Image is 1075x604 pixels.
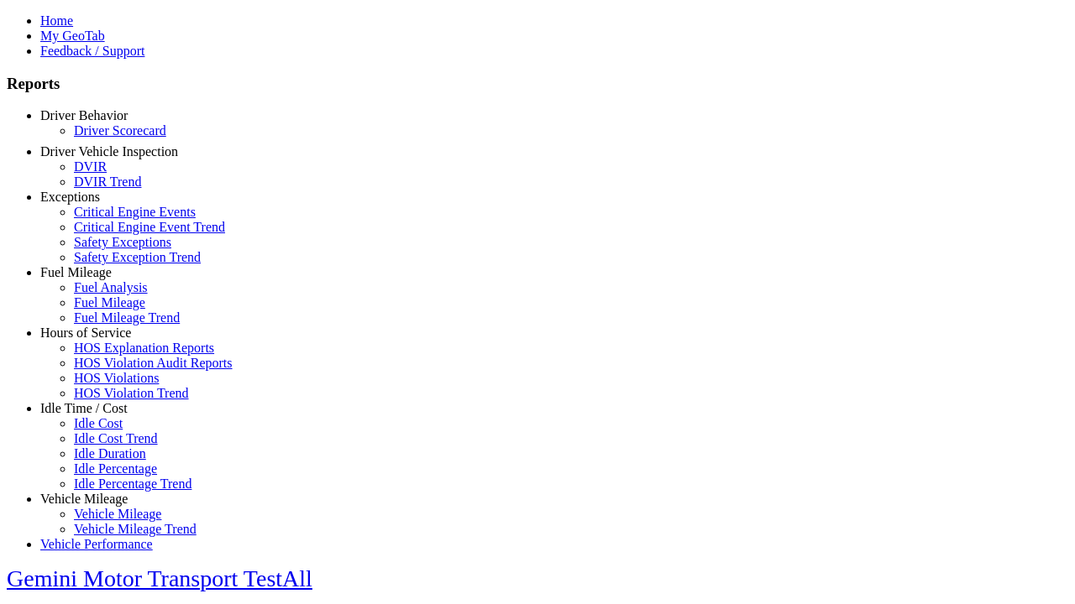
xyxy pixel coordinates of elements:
[74,507,161,521] a: Vehicle Mileage
[74,310,180,325] a: Fuel Mileage Trend
[74,159,107,174] a: DVIR
[74,205,196,219] a: Critical Engine Events
[40,492,128,506] a: Vehicle Mileage
[74,476,191,491] a: Idle Percentage Trend
[74,123,166,138] a: Driver Scorecard
[74,386,189,400] a: HOS Violation Trend
[40,190,100,204] a: Exceptions
[40,108,128,122] a: Driver Behavior
[74,461,157,476] a: Idle Percentage
[74,416,123,430] a: Idle Cost
[40,325,131,340] a: Hours of Service
[74,431,158,445] a: Idle Cost Trend
[74,446,146,461] a: Idle Duration
[40,44,144,58] a: Feedback / Support
[74,522,197,536] a: Vehicle Mileage Trend
[74,280,148,294] a: Fuel Analysis
[40,537,153,551] a: Vehicle Performance
[40,265,112,279] a: Fuel Mileage
[40,29,105,43] a: My GeoTab
[74,174,141,189] a: DVIR Trend
[74,295,145,310] a: Fuel Mileage
[74,371,159,385] a: HOS Violations
[74,356,233,370] a: HOS Violation Audit Reports
[7,565,312,591] a: Gemini Motor Transport TestAll
[7,75,1068,93] h3: Reports
[40,144,178,159] a: Driver Vehicle Inspection
[40,401,128,415] a: Idle Time / Cost
[40,13,73,28] a: Home
[74,235,171,249] a: Safety Exceptions
[74,250,201,264] a: Safety Exception Trend
[74,220,225,234] a: Critical Engine Event Trend
[74,341,214,355] a: HOS Explanation Reports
